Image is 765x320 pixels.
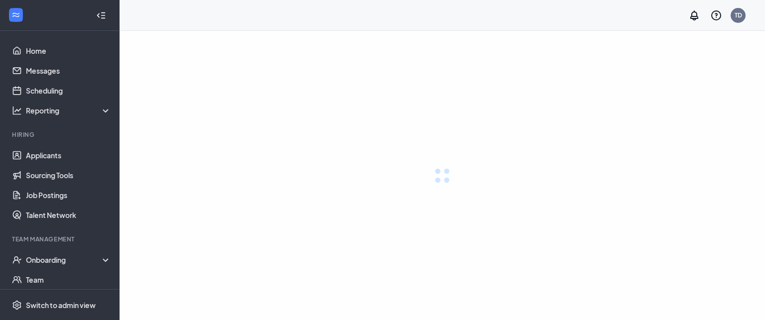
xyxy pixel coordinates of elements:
svg: UserCheck [12,255,22,265]
svg: Settings [12,300,22,310]
svg: WorkstreamLogo [11,10,21,20]
div: Onboarding [26,255,112,265]
div: Hiring [12,130,109,139]
a: Home [26,41,111,61]
svg: Notifications [688,9,700,21]
a: Sourcing Tools [26,165,111,185]
div: TD [735,11,742,19]
div: Switch to admin view [26,300,96,310]
a: Applicants [26,145,111,165]
svg: Collapse [96,10,106,20]
div: Reporting [26,106,112,115]
a: Messages [26,61,111,81]
a: Scheduling [26,81,111,101]
a: Talent Network [26,205,111,225]
div: Team Management [12,235,109,243]
svg: QuestionInfo [710,9,722,21]
a: Team [26,270,111,290]
a: Job Postings [26,185,111,205]
svg: Analysis [12,106,22,115]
